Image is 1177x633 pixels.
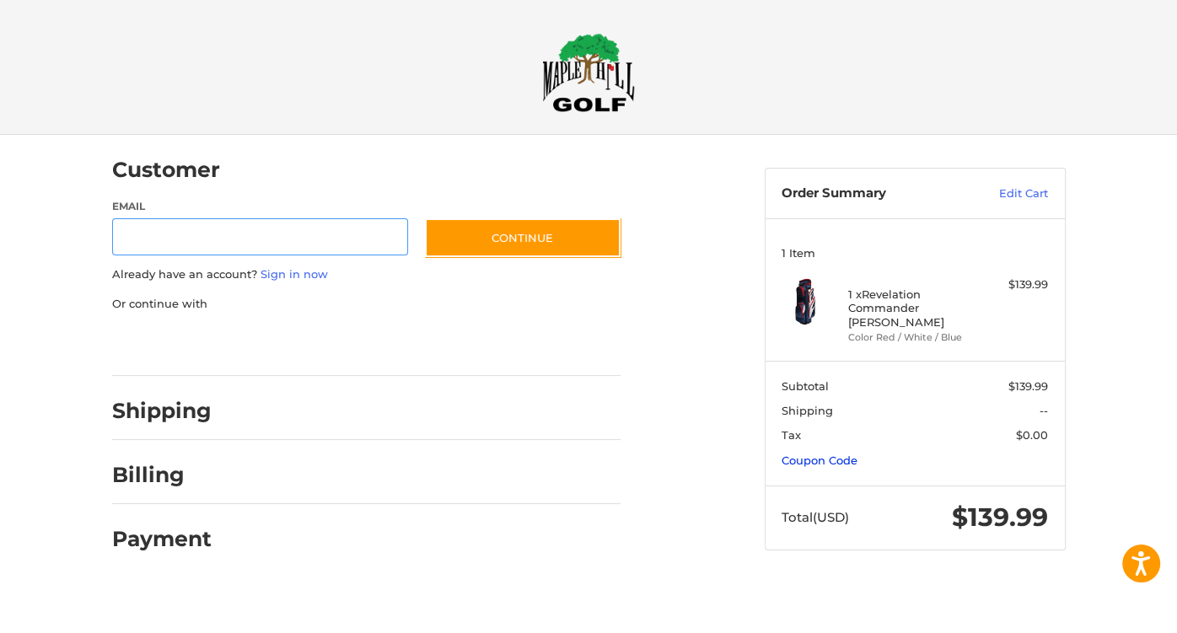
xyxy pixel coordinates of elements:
[261,267,328,281] a: Sign in now
[782,246,1048,260] h3: 1 Item
[782,404,833,417] span: Shipping
[112,266,621,283] p: Already have an account?
[112,296,621,313] p: Or continue with
[392,329,519,359] iframe: PayPal-venmo
[1016,428,1048,442] span: $0.00
[848,287,977,329] h4: 1 x Revelation Commander [PERSON_NAME]
[782,185,963,202] h3: Order Summary
[848,330,977,345] li: Color Red / White / Blue
[1040,404,1048,417] span: --
[542,33,635,112] img: Maple Hill Golf
[112,398,212,424] h2: Shipping
[963,185,1048,202] a: Edit Cart
[250,329,376,359] iframe: PayPal-paylater
[1038,587,1177,633] iframe: Google Customer Reviews
[782,509,849,525] span: Total (USD)
[106,329,233,359] iframe: PayPal-paypal
[952,502,1048,533] span: $139.99
[782,453,857,467] a: Coupon Code
[112,462,211,488] h2: Billing
[425,218,621,257] button: Continue
[782,379,829,393] span: Subtotal
[112,157,220,183] h2: Customer
[782,428,801,442] span: Tax
[981,276,1048,293] div: $139.99
[1008,379,1048,393] span: $139.99
[112,526,212,552] h2: Payment
[112,199,409,214] label: Email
